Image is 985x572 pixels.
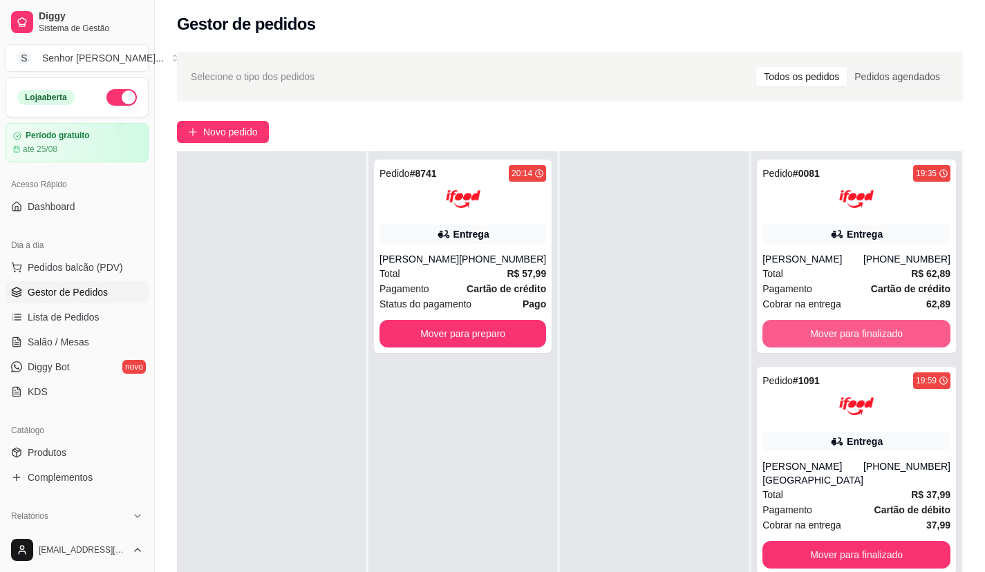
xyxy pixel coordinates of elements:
[28,360,70,374] span: Diggy Bot
[863,459,950,487] div: [PHONE_NUMBER]
[379,281,429,296] span: Pagamento
[379,296,471,312] span: Status do pagamento
[17,51,31,65] span: S
[28,260,123,274] span: Pedidos balcão (PDV)
[847,67,948,86] div: Pedidos agendados
[916,168,937,179] div: 19:35
[379,252,459,266] div: [PERSON_NAME]
[379,320,546,347] button: Mover para preparo
[847,227,883,241] div: Entrega
[28,310,100,324] span: Lista de Pedidos
[756,67,847,86] div: Todos os pedidos
[446,182,480,216] img: ifood
[6,356,149,378] a: Diggy Botnovo
[6,281,149,303] a: Gestor de Pedidos
[793,168,820,179] strong: # 0081
[863,252,950,266] div: [PHONE_NUMBER]
[28,385,48,399] span: KDS
[379,168,410,179] span: Pedido
[28,200,75,213] span: Dashboard
[793,375,820,386] strong: # 1091
[6,419,149,441] div: Catálogo
[459,252,546,266] div: [PHONE_NUMBER]
[6,6,149,39] a: DiggySistema de Gestão
[6,196,149,218] a: Dashboard
[177,13,316,35] h2: Gestor de pedidos
[177,121,269,143] button: Novo pedido
[839,182,874,216] img: ifood
[839,389,874,423] img: ifood
[28,446,66,459] span: Produtos
[191,69,315,84] span: Selecione o tipo dos pedidos
[762,459,863,487] div: [PERSON_NAME] [GEOGRAPHIC_DATA]
[23,144,57,155] article: até 25/08
[762,281,812,296] span: Pagamento
[6,306,149,328] a: Lista de Pedidos
[11,511,48,522] span: Relatórios
[762,320,950,347] button: Mover para finalizado
[507,268,546,279] strong: R$ 57,99
[26,131,90,141] article: Período gratuito
[28,470,93,484] span: Complementos
[762,541,950,569] button: Mover para finalizado
[6,466,149,488] a: Complementos
[28,285,108,299] span: Gestor de Pedidos
[6,441,149,464] a: Produtos
[188,127,198,137] span: plus
[42,51,164,65] div: Senhor [PERSON_NAME] ...
[203,124,258,140] span: Novo pedido
[6,381,149,403] a: KDS
[6,123,149,162] a: Período gratuitoaté 25/08
[874,504,950,515] strong: Cartão de débito
[39,544,126,555] span: [EMAIL_ADDRESS][DOMAIN_NAME]
[39,10,143,23] span: Diggy
[762,252,863,266] div: [PERSON_NAME]
[926,298,950,309] strong: 62,89
[871,283,950,294] strong: Cartão de crédito
[6,533,149,566] button: [EMAIL_ADDRESS][DOMAIN_NAME]
[6,256,149,278] button: Pedidos balcão (PDV)
[762,487,783,502] span: Total
[762,266,783,281] span: Total
[6,234,149,256] div: Dia a dia
[523,298,546,309] strong: Pago
[6,44,149,72] button: Select a team
[911,268,950,279] strong: R$ 62,89
[762,517,841,533] span: Cobrar na entrega
[106,89,137,106] button: Alterar Status
[6,173,149,196] div: Acesso Rápido
[762,168,793,179] span: Pedido
[762,296,841,312] span: Cobrar na entrega
[512,168,532,179] div: 20:14
[28,335,89,349] span: Salão / Mesas
[410,168,437,179] strong: # 8741
[762,375,793,386] span: Pedido
[379,266,400,281] span: Total
[467,283,546,294] strong: Cartão de crédito
[453,227,489,241] div: Entrega
[762,502,812,517] span: Pagamento
[17,90,75,105] div: Loja aberta
[916,375,937,386] div: 19:59
[6,527,149,549] a: Relatórios de vendas
[6,331,149,353] a: Salão / Mesas
[847,435,883,448] div: Entrega
[39,23,143,34] span: Sistema de Gestão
